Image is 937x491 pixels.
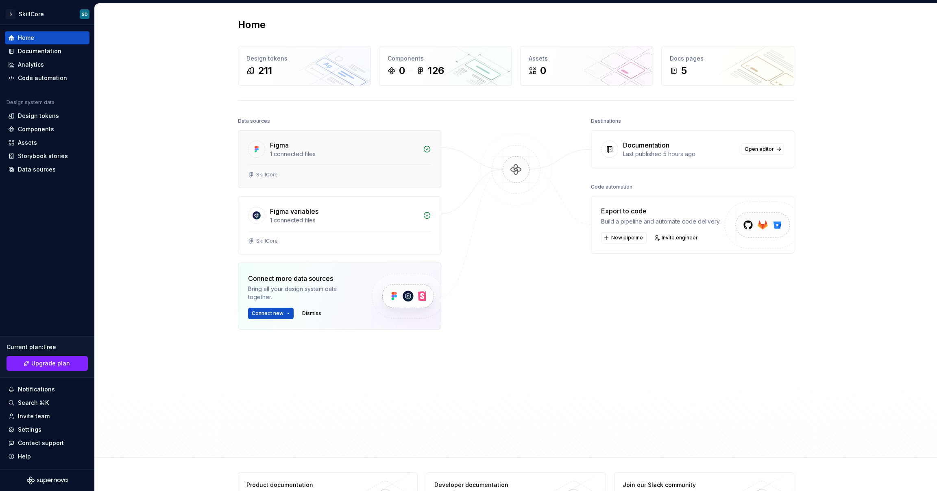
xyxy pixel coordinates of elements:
[5,45,89,58] a: Documentation
[5,396,89,409] button: Search ⌘K
[18,426,41,434] div: Settings
[601,217,721,226] div: Build a pipeline and automate code delivery.
[18,74,67,82] div: Code automation
[5,150,89,163] a: Storybook stories
[258,64,272,77] div: 211
[7,99,54,106] div: Design system data
[5,410,89,423] a: Invite team
[248,308,294,319] button: Connect new
[18,412,50,420] div: Invite team
[5,383,89,396] button: Notifications
[5,423,89,436] a: Settings
[18,47,61,55] div: Documentation
[270,140,289,150] div: Figma
[2,5,93,23] button: SSkillCoreSD
[611,235,643,241] span: New pipeline
[529,54,645,63] div: Assets
[18,61,44,69] div: Analytics
[520,46,653,86] a: Assets0
[82,11,88,17] div: SD
[540,64,546,77] div: 0
[19,10,44,18] div: SkillCore
[270,216,418,224] div: 1 connected files
[601,206,721,216] div: Export to code
[591,181,632,193] div: Code automation
[18,165,56,174] div: Data sources
[18,125,54,133] div: Components
[7,343,88,351] div: Current plan : Free
[745,146,774,152] span: Open editor
[661,46,794,86] a: Docs pages5
[428,64,444,77] div: 126
[18,452,31,461] div: Help
[741,143,784,155] a: Open editor
[248,285,358,301] div: Bring all your design system data together.
[591,115,621,127] div: Destinations
[5,109,89,122] a: Design tokens
[18,385,55,393] div: Notifications
[238,115,270,127] div: Data sources
[18,112,59,120] div: Design tokens
[252,310,283,317] span: Connect new
[5,58,89,71] a: Analytics
[623,481,741,489] div: Join our Slack community
[302,310,321,317] span: Dismiss
[6,9,15,19] div: S
[5,123,89,136] a: Components
[670,54,786,63] div: Docs pages
[299,308,325,319] button: Dismiss
[434,481,553,489] div: Developer documentation
[18,399,49,407] div: Search ⌘K
[18,152,68,160] div: Storybook stories
[7,356,88,371] a: Upgrade plan
[18,139,37,147] div: Assets
[238,130,441,188] a: Figma1 connected filesSkillCore
[256,172,278,178] div: SkillCore
[256,238,278,244] div: SkillCore
[601,232,647,243] button: New pipeline
[652,232,702,243] a: Invite engineer
[662,235,698,241] span: Invite engineer
[246,481,365,489] div: Product documentation
[5,450,89,463] button: Help
[270,150,418,158] div: 1 connected files
[5,136,89,149] a: Assets
[18,439,64,447] div: Contact support
[270,206,318,216] div: Figma variables
[623,150,736,158] div: Last published 5 hours ago
[5,437,89,450] button: Contact support
[623,140,669,150] div: Documentation
[5,72,89,85] a: Code automation
[238,196,441,254] a: Figma variables1 connected filesSkillCore
[681,64,687,77] div: 5
[379,46,512,86] a: Components0126
[18,34,34,42] div: Home
[31,359,70,367] span: Upgrade plan
[238,46,371,86] a: Design tokens211
[5,163,89,176] a: Data sources
[27,476,68,484] svg: Supernova Logo
[238,18,266,31] h2: Home
[248,274,358,283] div: Connect more data sources
[388,54,503,63] div: Components
[5,31,89,44] a: Home
[246,54,362,63] div: Design tokens
[399,64,405,77] div: 0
